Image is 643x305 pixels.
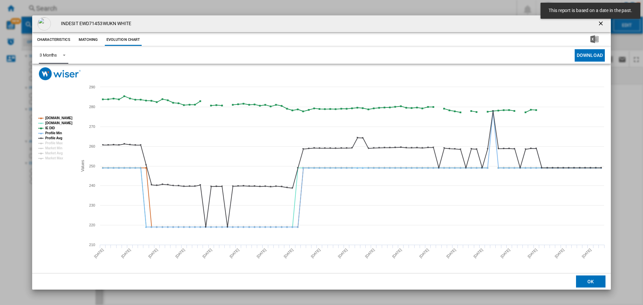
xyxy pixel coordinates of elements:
tspan: 240 [89,183,95,187]
tspan: IE DID [45,126,55,130]
tspan: [DATE] [554,248,565,259]
tspan: Values [80,160,85,172]
tspan: 260 [89,144,95,148]
tspan: Profile Max [45,141,63,145]
tspan: [DATE] [120,248,131,259]
h4: INDESIT EWD71453WUKN WHITE [58,20,132,27]
tspan: [DATE] [364,248,375,259]
ng-md-icon: getI18NText('BUTTONS.CLOSE_DIALOG') [597,20,605,28]
tspan: [DATE] [337,248,348,259]
tspan: 220 [89,223,95,227]
tspan: [DATE] [310,248,321,259]
button: OK [576,276,605,288]
img: excel-24x24.png [590,35,598,43]
tspan: [DATE] [419,248,430,259]
tspan: [DATE] [283,248,294,259]
button: getI18NText('BUTTONS.CLOSE_DIALOG') [595,17,608,30]
tspan: 230 [89,203,95,207]
tspan: Market Max [45,156,63,160]
button: Characteristics [35,34,72,46]
img: empty.gif [38,17,51,30]
tspan: [DATE] [527,248,538,259]
tspan: [DATE] [445,248,456,259]
tspan: [DATE] [581,248,592,259]
tspan: [DATE] [147,248,158,259]
tspan: 290 [89,85,95,89]
img: logo_wiser_300x94.png [39,67,81,80]
tspan: 210 [89,243,95,247]
tspan: 270 [89,125,95,129]
button: Matching [74,34,103,46]
tspan: [DATE] [391,248,403,259]
span: This report is based on a date in the past. [547,7,634,14]
tspan: [DATE] [473,248,484,259]
md-dialog: Product popup [32,15,611,290]
tspan: [DATE] [202,248,213,259]
tspan: Profile Min [45,131,62,135]
tspan: [DOMAIN_NAME] [45,121,72,125]
button: Evolution chart [105,34,142,46]
tspan: [DATE] [500,248,511,259]
tspan: [DATE] [229,248,240,259]
tspan: 280 [89,105,95,109]
button: Download in Excel [580,34,609,46]
div: 3 Months [40,53,57,58]
tspan: [DATE] [256,248,267,259]
tspan: [DATE] [174,248,186,259]
button: Download [575,49,605,62]
tspan: [DOMAIN_NAME] [45,116,72,120]
tspan: Profile Avg [45,136,62,140]
tspan: Market Min [45,146,62,150]
tspan: 250 [89,164,95,168]
tspan: [DATE] [93,248,104,259]
tspan: Market Avg [45,151,63,155]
